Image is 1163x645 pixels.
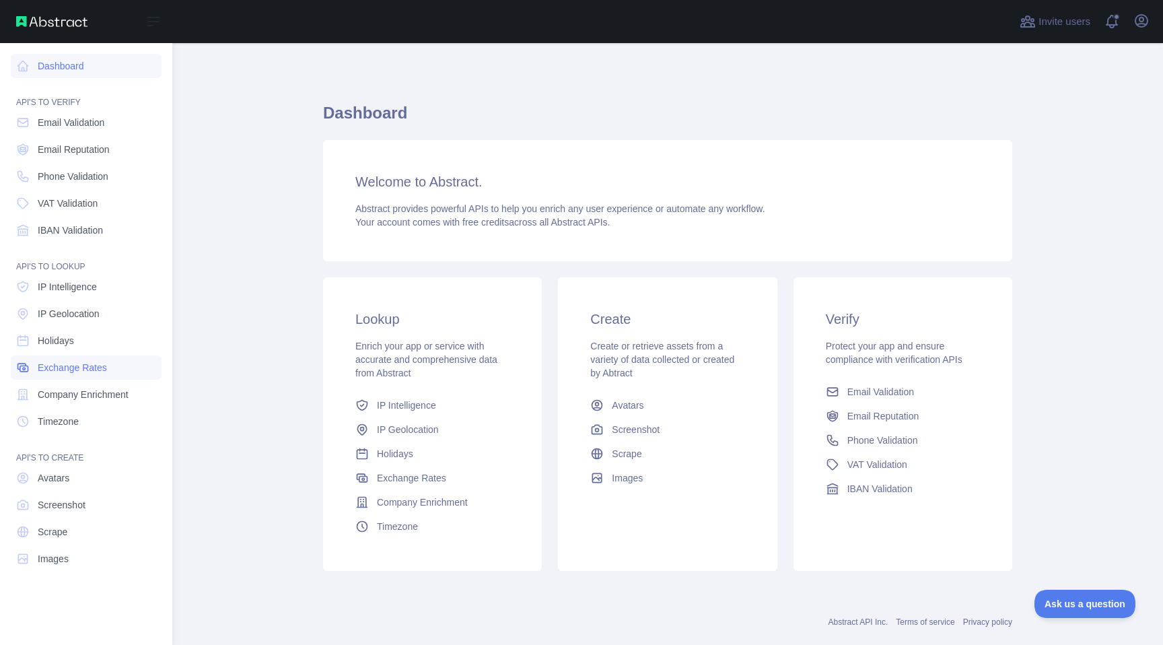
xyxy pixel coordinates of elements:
a: Company Enrichment [11,382,162,407]
h3: Verify [826,310,980,329]
span: Timezone [38,415,79,428]
span: Avatars [612,399,643,412]
a: Phone Validation [11,164,162,189]
span: VAT Validation [847,458,907,471]
span: Create or retrieve assets from a variety of data collected or created by Abtract [590,341,734,378]
span: Avatars [38,471,69,485]
a: Privacy policy [963,617,1012,627]
a: Screenshot [585,417,750,442]
a: Scrape [585,442,750,466]
span: Email Reputation [847,409,919,423]
h1: Dashboard [323,102,1012,135]
a: Holidays [350,442,515,466]
span: Invite users [1038,14,1090,30]
span: Email Reputation [38,143,110,156]
a: Email Validation [820,380,985,404]
span: Phone Validation [38,170,108,183]
span: IP Intelligence [38,280,97,294]
a: Scrape [11,520,162,544]
span: IP Intelligence [377,399,436,412]
a: Email Reputation [11,137,162,162]
a: IP Intelligence [11,275,162,299]
span: Phone Validation [847,434,918,447]
span: Holidays [377,447,413,461]
a: IP Intelligence [350,393,515,417]
span: Protect your app and ensure compliance with verification APIs [826,341,962,365]
div: API'S TO LOOKUP [11,245,162,272]
span: Timezone [377,520,418,533]
span: Email Validation [847,385,914,399]
span: Scrape [612,447,641,461]
span: Screenshot [38,498,85,512]
a: Timezone [350,514,515,539]
button: Invite users [1017,11,1093,32]
a: Abstract API Inc. [829,617,888,627]
iframe: Toggle Customer Support [1034,590,1136,618]
span: Images [612,471,643,485]
span: Company Enrichment [377,496,468,509]
a: Dashboard [11,54,162,78]
span: IP Geolocation [38,307,100,320]
span: IP Geolocation [377,423,439,436]
span: Enrich your app or service with accurate and comprehensive data from Abstract [355,341,497,378]
a: Images [585,466,750,490]
a: Phone Validation [820,428,985,452]
a: Screenshot [11,493,162,517]
div: API'S TO CREATE [11,436,162,463]
a: Exchange Rates [11,355,162,380]
span: Email Validation [38,116,104,129]
h3: Create [590,310,744,329]
a: IBAN Validation [820,477,985,501]
span: VAT Validation [38,197,98,210]
span: Abstract provides powerful APIs to help you enrich any user experience or automate any workflow. [355,203,765,214]
a: Terms of service [896,617,954,627]
span: IBAN Validation [38,224,103,237]
span: Screenshot [612,423,660,436]
a: VAT Validation [820,452,985,477]
span: Images [38,552,69,566]
a: Email Validation [11,110,162,135]
div: API'S TO VERIFY [11,81,162,108]
span: Holidays [38,334,74,347]
span: Exchange Rates [377,471,446,485]
span: Company Enrichment [38,388,129,401]
a: Company Enrichment [350,490,515,514]
a: IP Geolocation [350,417,515,442]
a: Holidays [11,329,162,353]
h3: Lookup [355,310,509,329]
a: Images [11,547,162,571]
a: Avatars [11,466,162,490]
a: VAT Validation [11,191,162,215]
h3: Welcome to Abstract. [355,172,980,191]
span: IBAN Validation [847,482,913,496]
a: Avatars [585,393,750,417]
span: Scrape [38,525,67,539]
span: Exchange Rates [38,361,107,374]
a: IBAN Validation [11,218,162,242]
img: Abstract API [16,16,87,27]
a: Exchange Rates [350,466,515,490]
span: Your account comes with across all Abstract APIs. [355,217,610,228]
a: Email Reputation [820,404,985,428]
a: IP Geolocation [11,302,162,326]
a: Timezone [11,409,162,434]
span: free credits [462,217,509,228]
